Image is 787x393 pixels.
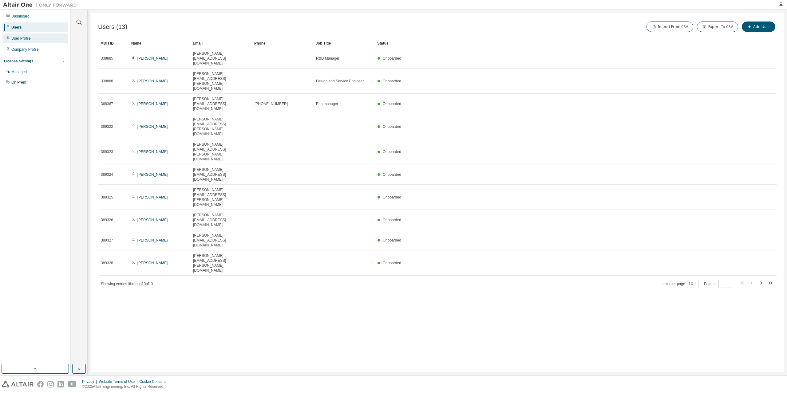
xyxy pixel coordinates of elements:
div: Dashboard [11,14,30,19]
span: [PERSON_NAME][EMAIL_ADDRESS][PERSON_NAME][DOMAIN_NAME] [193,142,249,162]
span: 389324 [101,172,113,177]
span: [PERSON_NAME][EMAIL_ADDRESS][PERSON_NAME][DOMAIN_NAME] [193,71,249,91]
div: Name [131,38,188,48]
div: Status [377,38,745,48]
span: [PERSON_NAME][EMAIL_ADDRESS][DOMAIN_NAME] [193,96,249,111]
div: MDH ID [101,38,126,48]
span: Onboarded [383,218,401,222]
img: linkedin.svg [57,381,64,387]
span: 389322 [101,124,113,129]
span: 389328 [101,261,113,265]
span: Onboarded [383,172,401,177]
a: [PERSON_NAME] [137,195,168,199]
span: R&D Manager [316,56,339,61]
img: youtube.svg [68,381,77,387]
span: [PERSON_NAME][EMAIL_ADDRESS][PERSON_NAME][DOMAIN_NAME] [193,117,249,136]
div: On Prem [11,80,26,85]
span: Onboarded [383,238,401,242]
span: 389327 [101,238,113,243]
img: facebook.svg [37,381,44,387]
a: [PERSON_NAME] [137,124,168,129]
div: Cookie Consent [139,379,169,384]
span: Page n. [704,280,733,288]
div: Managed [11,69,27,74]
div: License Settings [4,59,33,64]
span: Onboarded [383,79,401,83]
a: [PERSON_NAME] [137,79,168,83]
span: [PERSON_NAME][EMAIL_ADDRESS][DOMAIN_NAME] [193,233,249,248]
div: Users [11,25,22,30]
span: Onboarded [383,150,401,154]
span: 389323 [101,149,113,154]
span: Design and Service Engineer [316,79,364,84]
span: [PERSON_NAME][EMAIL_ADDRESS][PERSON_NAME][DOMAIN_NAME] [193,187,249,207]
span: Items per page [661,280,698,288]
span: 389326 [101,218,113,222]
a: [PERSON_NAME] [137,150,168,154]
span: 368367 [101,101,113,106]
img: instagram.svg [47,381,54,387]
p: © 2025 Altair Engineering, Inc. All Rights Reserved. [82,384,169,389]
div: User Profile [11,36,31,41]
button: Import From CSV [647,22,693,32]
div: Email [193,38,249,48]
span: Onboarded [383,124,401,129]
span: 338885 [101,56,113,61]
a: [PERSON_NAME] [137,172,168,177]
span: [PHONE_NUMBER] [255,101,288,106]
a: [PERSON_NAME] [137,261,168,265]
div: Website Terms of Use [99,379,139,384]
span: [PERSON_NAME][EMAIL_ADDRESS][DOMAIN_NAME] [193,213,249,227]
span: [PERSON_NAME][EMAIL_ADDRESS][DOMAIN_NAME] [193,167,249,182]
button: Export To CSV [697,22,738,32]
span: Showing entries 1 through 10 of 13 [101,282,153,286]
span: [PERSON_NAME][EMAIL_ADDRESS][PERSON_NAME][DOMAIN_NAME] [193,253,249,273]
span: 338888 [101,79,113,84]
img: altair_logo.svg [2,381,34,387]
div: Job Title [316,38,372,48]
span: Onboarded [383,261,401,265]
a: [PERSON_NAME] [137,56,168,61]
div: Phone [254,38,311,48]
span: Onboarded [383,195,401,199]
div: Company Profile [11,47,39,52]
a: [PERSON_NAME] [137,102,168,106]
span: Onboarded [383,56,401,61]
span: 389325 [101,195,113,200]
a: [PERSON_NAME] [137,238,168,242]
a: [PERSON_NAME] [137,218,168,222]
span: Onboarded [383,102,401,106]
span: Eng manager [316,101,338,106]
div: Privacy [82,379,99,384]
span: [PERSON_NAME][EMAIL_ADDRESS][DOMAIN_NAME] [193,51,249,66]
img: Altair One [3,2,80,8]
button: 10 [689,281,697,286]
span: Users (13) [98,23,127,30]
button: Add User [742,22,775,32]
